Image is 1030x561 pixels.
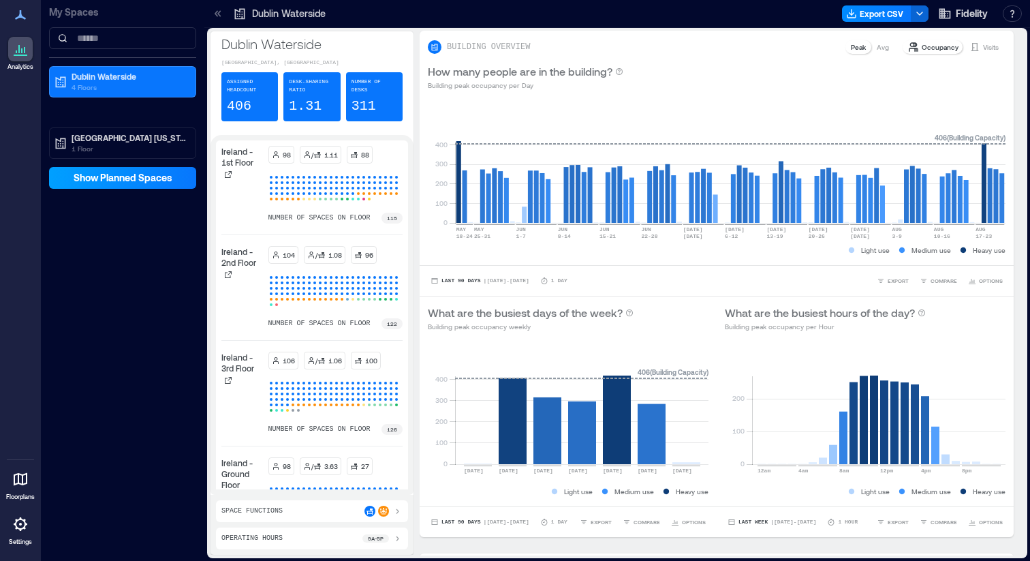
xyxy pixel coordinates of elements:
button: Show Planned Spaces [49,167,196,189]
text: 3-9 [892,233,902,239]
p: Analytics [7,63,33,71]
p: Ireland - 2nd Floor [221,246,263,268]
p: Occupancy [922,42,958,52]
p: 106 [283,355,295,366]
span: COMPARE [931,277,957,285]
tspan: 400 [435,140,448,149]
p: 1 Day [551,518,567,526]
a: Settings [4,508,37,550]
button: COMPARE [620,515,663,529]
p: 1 Day [551,277,567,285]
tspan: 300 [435,396,448,404]
span: EXPORT [888,277,909,285]
tspan: 0 [443,459,448,468]
p: Peak [851,42,866,52]
p: Light use [564,486,593,497]
p: 1 Hour [838,518,858,526]
button: EXPORT [577,515,614,529]
span: OPTIONS [979,277,1003,285]
p: Settings [9,538,32,546]
text: 1-7 [516,233,526,239]
text: [DATE] [533,468,553,474]
button: COMPARE [917,274,960,288]
p: Space Functions [221,506,283,517]
a: Analytics [3,33,37,75]
button: Fidelity [934,3,992,25]
text: [DATE] [499,468,518,474]
p: Heavy use [676,486,708,497]
tspan: 100 [435,438,448,446]
text: [DATE] [850,233,870,239]
text: MAY [456,226,467,232]
text: 22-28 [641,233,657,239]
text: JUN [516,226,526,232]
tspan: 200 [732,394,745,402]
text: 10-16 [934,233,950,239]
p: Ireland - Ground Floor [221,457,263,490]
button: OPTIONS [965,515,1005,529]
text: 18-24 [456,233,473,239]
text: [DATE] [766,226,786,232]
button: Export CSV [842,5,911,22]
p: Desk-sharing ratio [289,78,334,94]
text: JUN [558,226,568,232]
span: OPTIONS [979,518,1003,526]
text: 12pm [880,468,893,474]
button: COMPARE [917,515,960,529]
text: JUN [599,226,610,232]
p: Heavy use [973,245,1005,256]
text: 8am [839,468,849,474]
p: 9a - 5p [368,534,384,543]
button: OPTIONS [965,274,1005,288]
tspan: 400 [435,375,448,383]
p: 1.08 [328,249,342,260]
tspan: 300 [435,160,448,168]
p: 311 [352,97,376,116]
tspan: 0 [740,459,745,468]
p: BUILDING OVERVIEW [447,42,530,52]
p: Avg [877,42,889,52]
text: AUG [976,226,986,232]
text: 15-21 [599,233,616,239]
p: 1.31 [289,97,322,116]
text: 25-31 [474,233,490,239]
button: OPTIONS [668,515,708,529]
text: [DATE] [725,226,745,232]
text: [DATE] [809,226,828,232]
p: Heavy use [973,486,1005,497]
p: Number of Desks [352,78,397,94]
span: COMPARE [634,518,660,526]
span: EXPORT [591,518,612,526]
p: 126 [387,425,397,434]
p: Operating Hours [221,533,283,544]
text: [DATE] [672,468,692,474]
a: Floorplans [2,463,39,505]
button: EXPORT [874,515,911,529]
text: [DATE] [603,468,623,474]
text: [DATE] [850,226,870,232]
text: AUG [934,226,944,232]
tspan: 0 [443,218,448,226]
p: [GEOGRAPHIC_DATA] [US_STATE] [72,132,186,143]
text: 4am [798,468,809,474]
p: What are the busiest days of the week? [428,305,623,321]
p: 1 Floor [72,143,186,154]
button: EXPORT [874,274,911,288]
p: Dublin Waterside [72,71,186,82]
p: / [315,355,317,366]
p: 115 [387,214,397,222]
text: 20-26 [809,233,825,239]
tspan: 200 [435,179,448,187]
p: number of spaces on floor [268,318,371,329]
p: Ireland - 1st Floor [221,146,263,168]
p: number of spaces on floor [268,424,371,435]
p: 27 [361,461,369,472]
p: Medium use [911,245,951,256]
tspan: 100 [732,427,745,435]
p: Medium use [614,486,654,497]
button: Last 90 Days |[DATE]-[DATE] [428,274,532,288]
text: [DATE] [568,468,588,474]
text: 6-12 [725,233,738,239]
p: What are the busiest hours of the day? [725,305,915,321]
p: Dublin Waterside [221,34,403,53]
